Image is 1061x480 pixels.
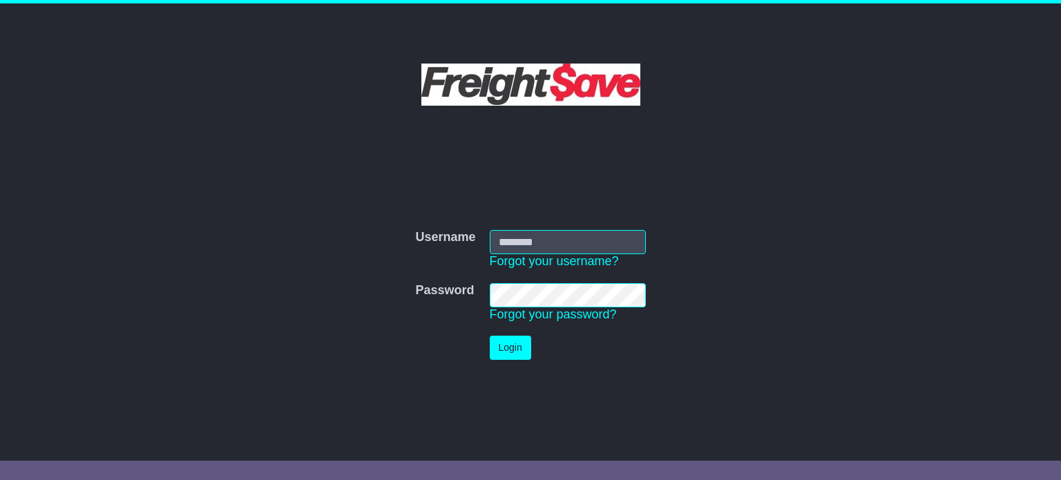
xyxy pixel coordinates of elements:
[415,283,474,298] label: Password
[415,230,475,245] label: Username
[490,307,617,321] a: Forgot your password?
[490,254,619,268] a: Forgot your username?
[490,336,531,360] button: Login
[421,64,640,106] img: Freight Save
